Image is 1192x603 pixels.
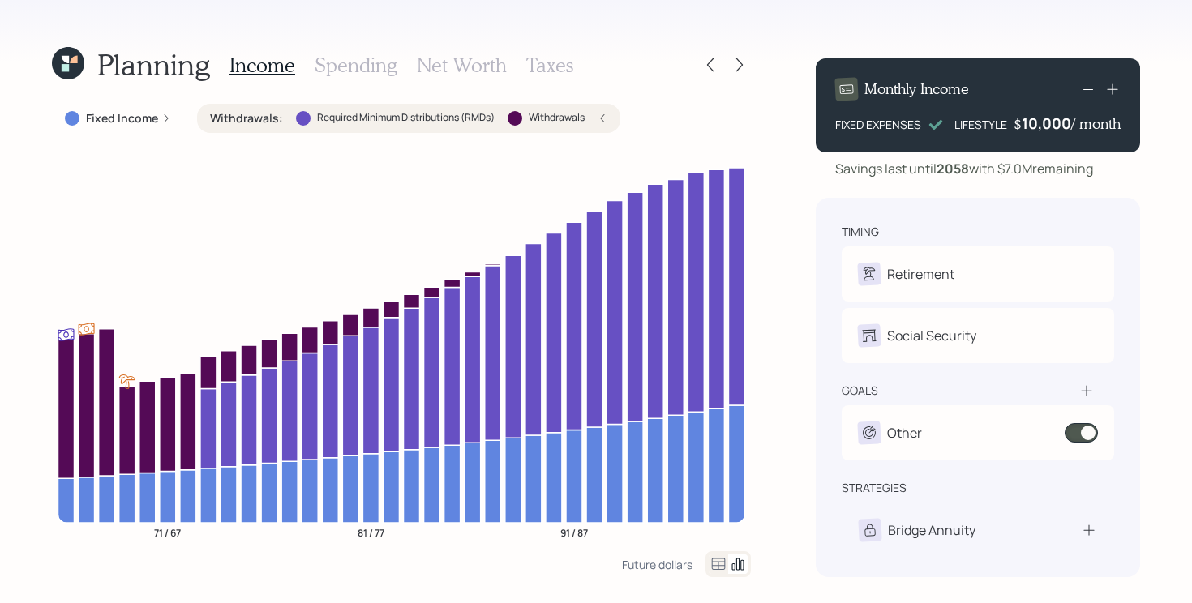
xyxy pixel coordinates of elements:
[842,383,878,399] div: goals
[1014,115,1022,133] h4: $
[937,160,969,177] b: 2058
[842,224,879,240] div: timing
[317,111,495,125] label: Required Minimum Distributions (RMDs)
[887,264,954,284] div: Retirement
[526,53,573,77] h3: Taxes
[210,110,283,126] label: Withdrawals :
[358,525,384,539] tspan: 81 / 77
[1022,113,1071,133] div: 10,000
[842,480,907,496] div: strategies
[835,116,921,133] div: FIXED EXPENSES
[417,53,507,77] h3: Net Worth
[887,326,976,345] div: Social Security
[154,525,181,539] tspan: 71 / 67
[622,557,692,572] div: Future dollars
[1071,115,1121,133] h4: / month
[529,111,585,125] label: Withdrawals
[560,525,588,539] tspan: 91 / 87
[315,53,397,77] h3: Spending
[864,80,969,98] h4: Monthly Income
[835,159,1093,178] div: Savings last until with $7.0M remaining
[229,53,295,77] h3: Income
[97,47,210,82] h1: Planning
[887,423,922,443] div: Other
[888,520,975,540] div: Bridge Annuity
[954,116,1007,133] div: LIFESTYLE
[86,110,158,126] label: Fixed Income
